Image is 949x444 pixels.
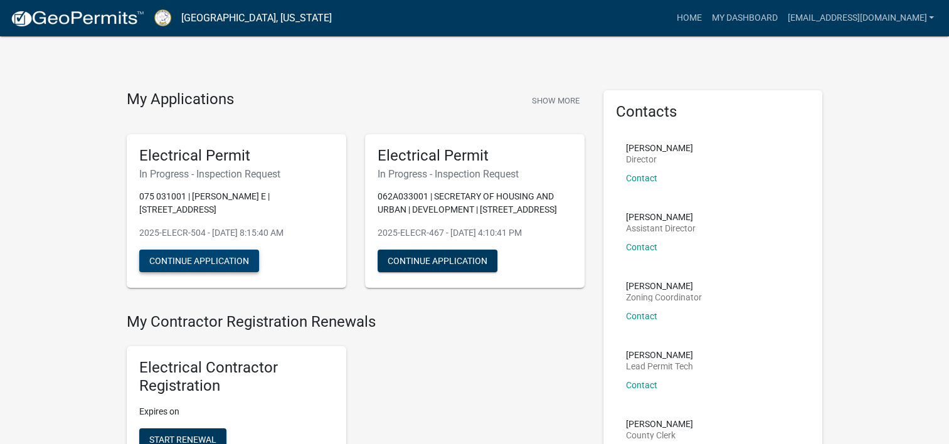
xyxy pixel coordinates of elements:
[626,213,696,221] p: [PERSON_NAME]
[626,155,693,164] p: Director
[782,6,939,30] a: [EMAIL_ADDRESS][DOMAIN_NAME]
[139,405,334,418] p: Expires on
[626,311,657,321] a: Contact
[378,147,572,165] h5: Electrical Permit
[626,242,657,252] a: Contact
[626,351,693,359] p: [PERSON_NAME]
[626,173,657,183] a: Contact
[139,250,259,272] button: Continue Application
[378,168,572,180] h6: In Progress - Inspection Request
[139,226,334,240] p: 2025-ELECR-504 - [DATE] 8:15:40 AM
[626,293,702,302] p: Zoning Coordinator
[616,103,810,121] h5: Contacts
[626,431,693,440] p: County Clerk
[671,6,706,30] a: Home
[626,420,693,428] p: [PERSON_NAME]
[626,224,696,233] p: Assistant Director
[378,226,572,240] p: 2025-ELECR-467 - [DATE] 4:10:41 PM
[127,313,585,331] h4: My Contractor Registration Renewals
[127,90,234,109] h4: My Applications
[626,144,693,152] p: [PERSON_NAME]
[139,168,334,180] h6: In Progress - Inspection Request
[181,8,332,29] a: [GEOGRAPHIC_DATA], [US_STATE]
[139,359,334,395] h5: Electrical Contractor Registration
[139,147,334,165] h5: Electrical Permit
[154,9,171,26] img: Putnam County, Georgia
[527,90,585,111] button: Show More
[706,6,782,30] a: My Dashboard
[626,362,693,371] p: Lead Permit Tech
[626,282,702,290] p: [PERSON_NAME]
[139,190,334,216] p: 075 031001 | [PERSON_NAME] E | [STREET_ADDRESS]
[378,190,572,216] p: 062A033001 | SECRETARY OF HOUSING AND URBAN | DEVELOPMENT | [STREET_ADDRESS]
[378,250,497,272] button: Continue Application
[626,380,657,390] a: Contact
[149,434,216,444] span: Start Renewal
